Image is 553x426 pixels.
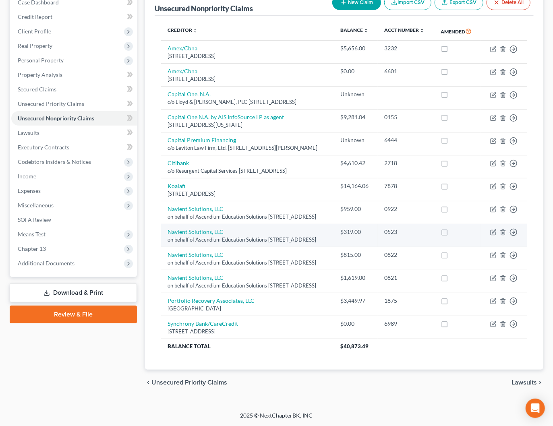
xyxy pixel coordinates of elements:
[168,213,327,221] div: on behalf of Ascendium Education Solutions [STREET_ADDRESS]
[512,379,537,386] span: Lawsuits
[18,260,75,267] span: Additional Documents
[18,144,69,151] span: Executory Contracts
[11,97,137,111] a: Unsecured Priority Claims
[384,205,428,213] div: 0922
[341,274,371,282] div: $1,619.00
[537,379,543,386] i: chevron_right
[168,68,197,74] a: Amex/Cbna
[168,190,327,198] div: [STREET_ADDRESS]
[341,182,371,190] div: $14,164.06
[341,27,369,33] a: Balance unfold_more
[168,144,327,152] div: c/o Leviton Law Firm, Ltd. [STREET_ADDRESS][PERSON_NAME]
[18,202,54,209] span: Miscellaneous
[341,251,371,259] div: $815.00
[168,236,327,244] div: on behalf of Ascendium Education Solutions [STREET_ADDRESS]
[341,113,371,121] div: $9,281.04
[18,158,91,165] span: Codebtors Insiders & Notices
[18,173,36,180] span: Income
[168,259,327,267] div: on behalf of Ascendium Education Solutions [STREET_ADDRESS]
[341,205,371,213] div: $959.00
[18,245,46,252] span: Chapter 13
[168,91,211,97] a: Capital One, N.A.
[341,228,371,236] div: $319.00
[18,216,51,223] span: SOFA Review
[168,167,327,175] div: c/o Resurgent Capital Services [STREET_ADDRESS]
[384,182,428,190] div: 7878
[384,228,428,236] div: 0523
[341,44,371,52] div: $5,656.00
[420,28,425,33] i: unfold_more
[151,379,227,386] span: Unsecured Priority Claims
[18,71,62,78] span: Property Analysis
[384,67,428,75] div: 6601
[168,228,224,235] a: Navient Solutions, LLC
[11,68,137,82] a: Property Analysis
[384,44,428,52] div: 3232
[11,140,137,155] a: Executory Contracts
[384,159,428,167] div: 2718
[168,320,238,327] a: Synchrony Bank/CareCredit
[10,306,137,323] a: Review & File
[18,13,52,20] span: Credit Report
[18,231,46,238] span: Means Test
[18,129,39,136] span: Lawsuits
[384,136,428,144] div: 6444
[168,121,327,129] div: [STREET_ADDRESS][US_STATE]
[168,75,327,83] div: [STREET_ADDRESS]
[341,297,371,305] div: $3,449.97
[341,136,371,144] div: Unknown
[47,412,506,426] div: 2025 © NextChapterBK, INC
[341,320,371,328] div: $0.00
[193,28,198,33] i: unfold_more
[11,10,137,24] a: Credit Report
[11,82,137,97] a: Secured Claims
[155,4,253,13] div: Unsecured Nonpriority Claims
[168,27,198,33] a: Creditor unfold_more
[364,28,369,33] i: unfold_more
[168,328,327,335] div: [STREET_ADDRESS]
[341,67,371,75] div: $0.00
[168,305,327,312] div: [GEOGRAPHIC_DATA]
[168,136,236,143] a: Capital Premium Financing
[384,27,425,33] a: Acct Number unfold_more
[384,251,428,259] div: 0822
[168,45,197,52] a: Amex/Cbna
[341,90,371,98] div: Unknown
[168,98,327,106] div: c/o Lloyd & [PERSON_NAME], PLC [STREET_ADDRESS]
[18,42,52,49] span: Real Property
[145,379,151,386] i: chevron_left
[168,52,327,60] div: [STREET_ADDRESS]
[10,283,137,302] a: Download & Print
[161,339,334,354] th: Balance Total
[18,115,94,122] span: Unsecured Nonpriority Claims
[512,379,543,386] button: Lawsuits chevron_right
[11,111,137,126] a: Unsecured Nonpriority Claims
[168,182,185,189] a: Koalafi
[168,251,224,258] a: Navient Solutions, LLC
[18,28,51,35] span: Client Profile
[384,320,428,328] div: 6989
[168,205,224,212] a: Navient Solutions, LLC
[526,399,545,418] div: Open Intercom Messenger
[18,100,84,107] span: Unsecured Priority Claims
[384,274,428,282] div: 0821
[11,213,137,227] a: SOFA Review
[11,126,137,140] a: Lawsuits
[18,187,41,194] span: Expenses
[168,282,327,290] div: on behalf of Ascendium Education Solutions [STREET_ADDRESS]
[18,86,56,93] span: Secured Claims
[168,297,255,304] a: Portfolio Recovery Associates, LLC
[341,343,369,349] span: $40,873.49
[434,22,481,41] th: Amended
[168,114,284,120] a: Capital One N.A. by AIS InfoSource LP as agent
[145,379,227,386] button: chevron_left Unsecured Priority Claims
[168,159,189,166] a: Citibank
[384,297,428,305] div: 1875
[341,159,371,167] div: $4,610.42
[384,113,428,121] div: 0155
[18,57,64,64] span: Personal Property
[168,274,224,281] a: Navient Solutions, LLC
